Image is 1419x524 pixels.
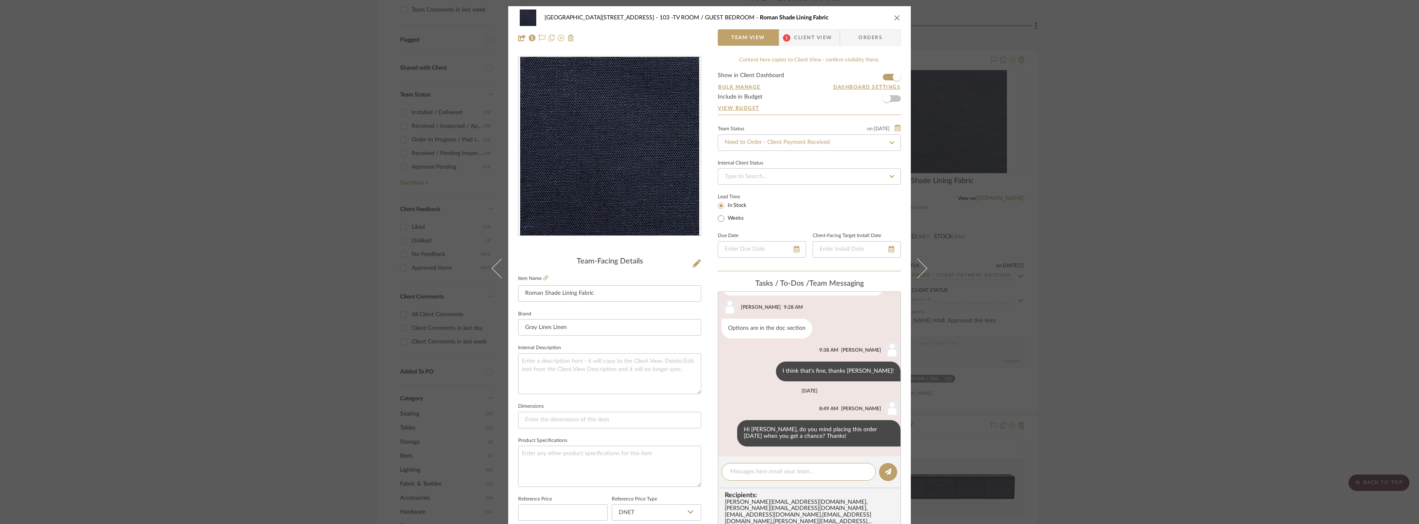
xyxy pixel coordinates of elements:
label: Due Date [718,234,738,238]
div: [PERSON_NAME] [841,346,881,354]
div: [DATE] [801,388,818,394]
span: Team View [731,29,765,46]
label: Lead Time [718,193,760,200]
span: [DATE] [873,126,891,132]
label: In Stock [726,202,747,209]
div: 8:49 AM [819,405,838,412]
button: Dashboard Settings [833,83,901,91]
span: [GEOGRAPHIC_DATA][STREET_ADDRESS] [544,15,660,21]
label: Dimensions [518,404,544,409]
input: Type to Search… [718,134,901,151]
div: team Messaging [718,280,901,289]
input: Enter Install Date [813,241,901,258]
span: Roman Shade Lining Fabric [760,15,829,21]
button: Bulk Manage [718,83,761,91]
span: 103 -TV ROOM / GUEST BEDROOM [660,15,760,21]
span: on [867,126,873,131]
mat-radio-group: Select item type [718,200,760,223]
label: Brand [518,312,531,316]
label: Reference Price [518,497,552,501]
span: Tasks / To-Dos / [755,280,809,287]
label: Product Specifications [518,439,567,443]
label: Internal Description [518,346,561,350]
div: [PERSON_NAME] [741,303,781,311]
div: Team Status [718,127,744,131]
a: View Budget [718,105,901,111]
button: close [893,14,901,21]
div: Options are in the doc section [721,319,812,338]
div: 9:38 AM [819,346,838,354]
span: Orders [849,29,891,46]
label: Client-Facing Target Install Date [813,234,881,238]
img: Remove from project [568,35,574,41]
input: Type to Search… [718,168,901,185]
div: 0 [519,57,701,236]
img: user_avatar.png [721,299,738,315]
div: Team-Facing Details [518,257,701,266]
div: [PERSON_NAME] [841,405,881,412]
div: Content here copies to Client View - confirm visibility there. [718,56,901,64]
input: Enter Brand [518,319,701,336]
span: Recipients: [725,491,897,499]
span: Client View [794,29,832,46]
div: I think that's fine, thanks [PERSON_NAME]! [776,362,900,381]
div: Internal Client Status [718,161,763,165]
img: user_avatar.png [884,400,900,417]
img: c74e02a9-da8e-4fcd-bce3-b901e17edc6a_48x40.jpg [518,9,538,26]
label: Reference Price Type [612,497,657,501]
label: Item Name [518,275,548,282]
img: user_avatar.png [884,342,900,358]
div: 9:28 AM [784,303,803,311]
input: Enter the dimensions of this item [518,412,701,428]
span: 1 [783,34,790,42]
label: Weeks [726,215,744,222]
img: c74e02a9-da8e-4fcd-bce3-b901e17edc6a_436x436.jpg [520,57,699,236]
input: Enter Item Name [518,285,701,302]
div: Hi [PERSON_NAME], do you mind placing this order [DATE] when you get a chance? Thanks! [737,420,900,446]
input: Enter Due Date [718,241,806,258]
